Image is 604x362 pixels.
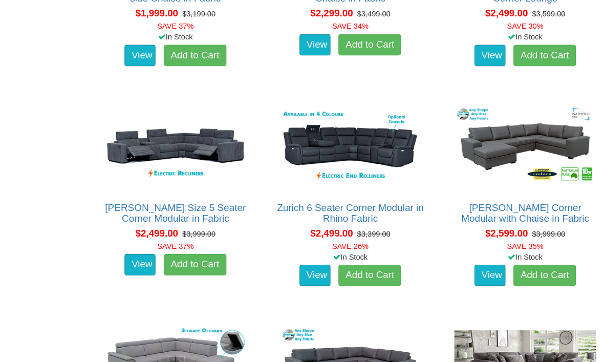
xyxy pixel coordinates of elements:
del: $3,999.00 [527,220,558,228]
a: Add to Cart [174,43,233,63]
font: SAVE 30% [503,21,537,29]
div: In Stock [442,241,598,251]
span: $2,499.00 [314,219,355,229]
a: [PERSON_NAME] Corner Modular with Chaise in Fabric [459,194,581,215]
del: $3,399.00 [359,220,391,228]
div: In Stock [274,241,430,251]
font: SAVE 35% [503,232,537,240]
img: Morton Corner Modular with Chaise in Fabric [449,97,591,184]
del: $3,599.00 [527,9,558,17]
span: $2,599.00 [482,219,523,229]
div: In Stock [106,30,263,40]
a: View [471,43,501,63]
a: View [471,254,501,274]
del: $3,499.00 [359,9,391,17]
a: Add to Cart [509,254,569,274]
a: Add to Cart [341,254,401,274]
a: View [304,254,333,274]
span: $2,499.00 [146,219,187,229]
a: Add to Cart [174,244,233,264]
font: SAVE 37% [167,21,202,29]
a: [PERSON_NAME] Size 5 Seater Corner Modular in Fabric [117,194,252,215]
a: Add to Cart [341,33,401,53]
a: View [136,244,165,264]
span: $1,999.00 [146,8,187,18]
del: $3,999.00 [191,220,223,228]
span: $2,499.00 [482,8,523,18]
del: $3,199.00 [191,9,223,17]
a: Add to Cart [509,43,569,63]
font: SAVE 34% [335,21,370,29]
font: SAVE 26% [335,232,370,240]
span: $2,299.00 [314,8,355,18]
font: SAVE 37% [167,232,202,240]
a: Zurich 6 Seater Corner Modular in Rhino Fabric [282,194,423,215]
div: In Stock [442,30,598,40]
a: View [304,33,333,53]
img: Zurich 6 Seater Corner Modular in Rhino Fabric [282,97,423,184]
img: Marlow King Size 5 Seater Corner Modular in Fabric [114,97,255,184]
a: View [136,43,165,63]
